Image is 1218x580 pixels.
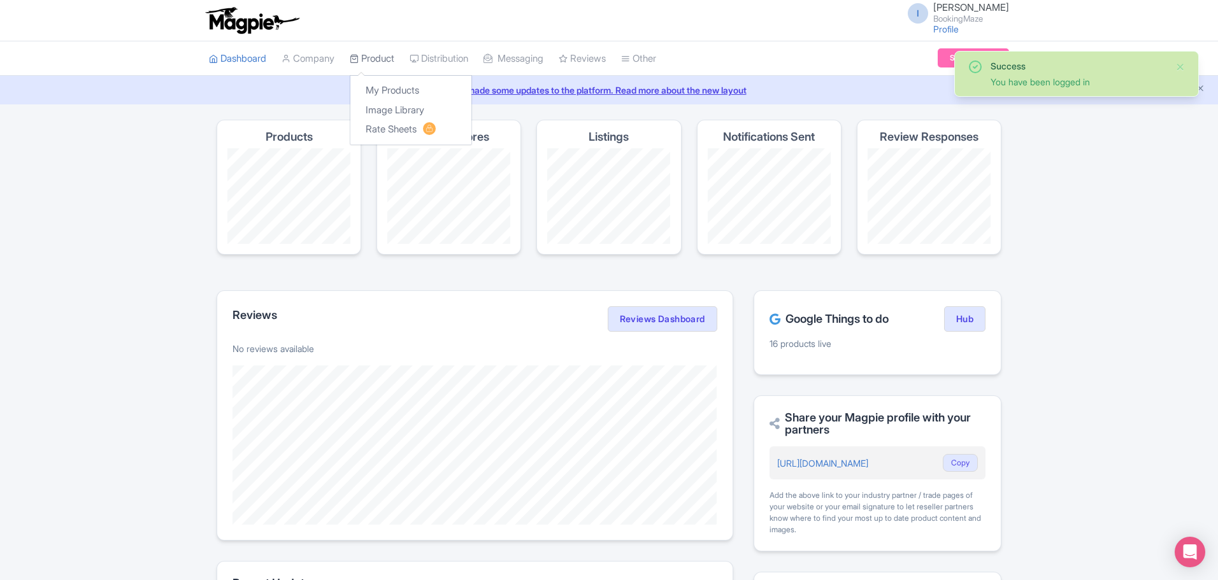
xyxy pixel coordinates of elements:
button: Close announcement [1196,82,1205,97]
a: Reviews [559,41,606,76]
a: Other [621,41,656,76]
a: I [PERSON_NAME] BookingMaze [900,3,1009,23]
a: Image Library [350,101,471,120]
a: Company [282,41,334,76]
h4: Review Responses [880,131,978,143]
a: Subscription [938,48,1009,67]
a: Hub [944,306,985,332]
h2: Share your Magpie profile with your partners [770,411,985,437]
h2: Reviews [233,309,277,322]
a: Distribution [410,41,468,76]
span: [PERSON_NAME] [933,1,1009,13]
span: I [908,3,928,24]
div: Open Intercom Messenger [1175,537,1205,567]
a: My Products [350,81,471,101]
h4: Notifications Sent [723,131,815,143]
button: Copy [943,454,978,472]
a: Dashboard [209,41,266,76]
div: Add the above link to your industry partner / trade pages of your website or your email signature... [770,490,985,535]
h4: Products [266,131,313,143]
h4: Listings [589,131,629,143]
a: Product [350,41,394,76]
a: Profile [933,24,959,34]
a: Messaging [484,41,543,76]
a: We made some updates to the platform. Read more about the new layout [8,83,1210,97]
p: No reviews available [233,342,717,355]
a: Reviews Dashboard [608,306,717,332]
small: BookingMaze [933,15,1009,23]
button: Close [1175,59,1186,74]
a: Rate Sheets [350,120,471,139]
img: logo-ab69f6fb50320c5b225c76a69d11143b.png [203,6,301,34]
div: You have been logged in [991,75,1165,88]
div: Success [991,59,1165,73]
h2: Google Things to do [770,313,889,325]
a: [URL][DOMAIN_NAME] [777,458,868,469]
p: 16 products live [770,337,985,350]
